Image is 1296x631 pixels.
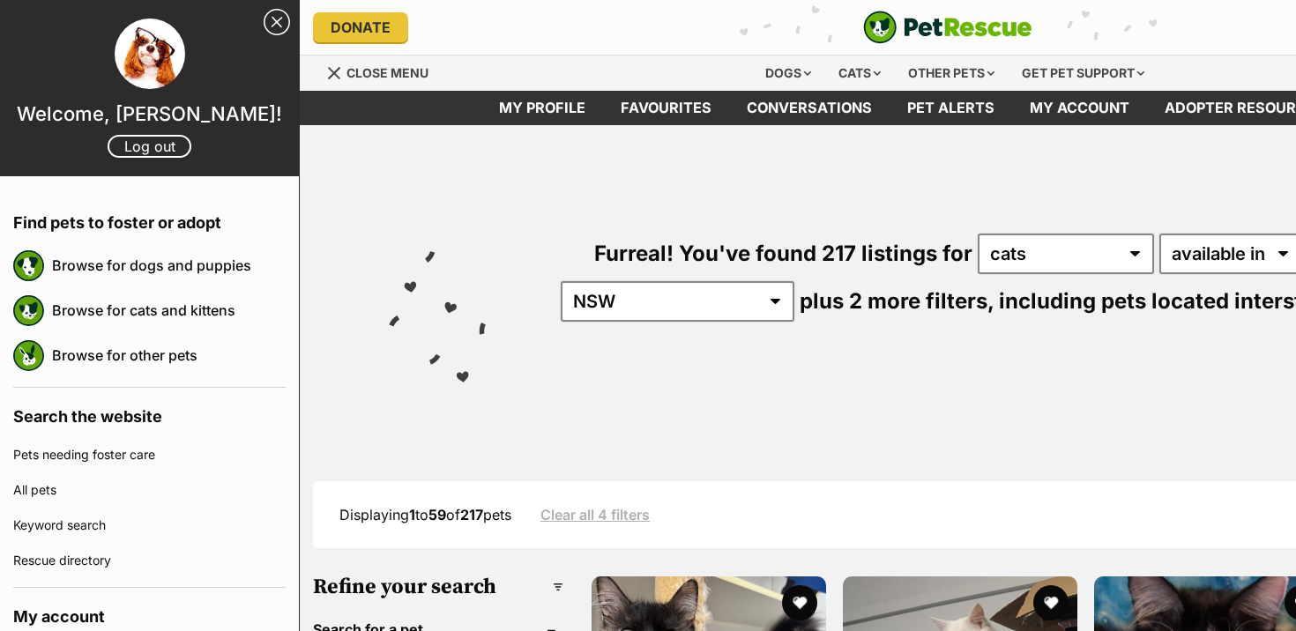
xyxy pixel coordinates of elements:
[108,135,191,158] a: Log out
[1033,585,1069,620] button: favourite
[1009,56,1157,91] div: Get pet support
[826,56,893,91] div: Cats
[863,11,1032,44] a: PetRescue
[13,295,44,326] img: petrescue logo
[326,56,441,87] a: Menu
[1012,91,1147,125] a: My account
[52,292,286,329] a: Browse for cats and kittens
[753,56,823,91] div: Dogs
[13,508,286,543] a: Keyword search
[52,337,286,374] a: Browse for other pets
[13,194,286,243] h4: Find pets to foster or adopt
[313,575,563,599] h3: Refine your search
[460,506,483,523] strong: 217
[13,472,286,508] a: All pets
[339,506,511,523] span: Displaying to of pets
[346,65,428,80] span: Close menu
[594,241,972,266] span: Furreal! You've found 217 listings for
[603,91,729,125] a: Favourites
[13,250,44,281] img: petrescue logo
[1186,569,1278,622] iframe: Help Scout Beacon - Open
[52,247,286,284] a: Browse for dogs and puppies
[13,437,286,472] a: Pets needing foster care
[13,543,286,578] a: Rescue directory
[800,288,994,314] span: plus 2 more filters,
[540,507,650,523] a: Clear all 4 filters
[729,91,890,125] a: conversations
[264,9,290,35] a: Close Sidebar
[782,585,817,620] button: favourite
[13,340,44,371] img: petrescue logo
[890,91,1012,125] a: Pet alerts
[13,388,286,437] h4: Search the website
[115,19,185,89] img: profile image
[481,91,603,125] a: My profile
[313,12,408,42] a: Donate
[863,11,1032,44] img: logo-cat-932fe2b9b8326f06289b0f2fb663e598f794de774fb13d1741a6617ecf9a85b4.svg
[409,506,415,523] strong: 1
[428,506,446,523] strong: 59
[896,56,1007,91] div: Other pets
